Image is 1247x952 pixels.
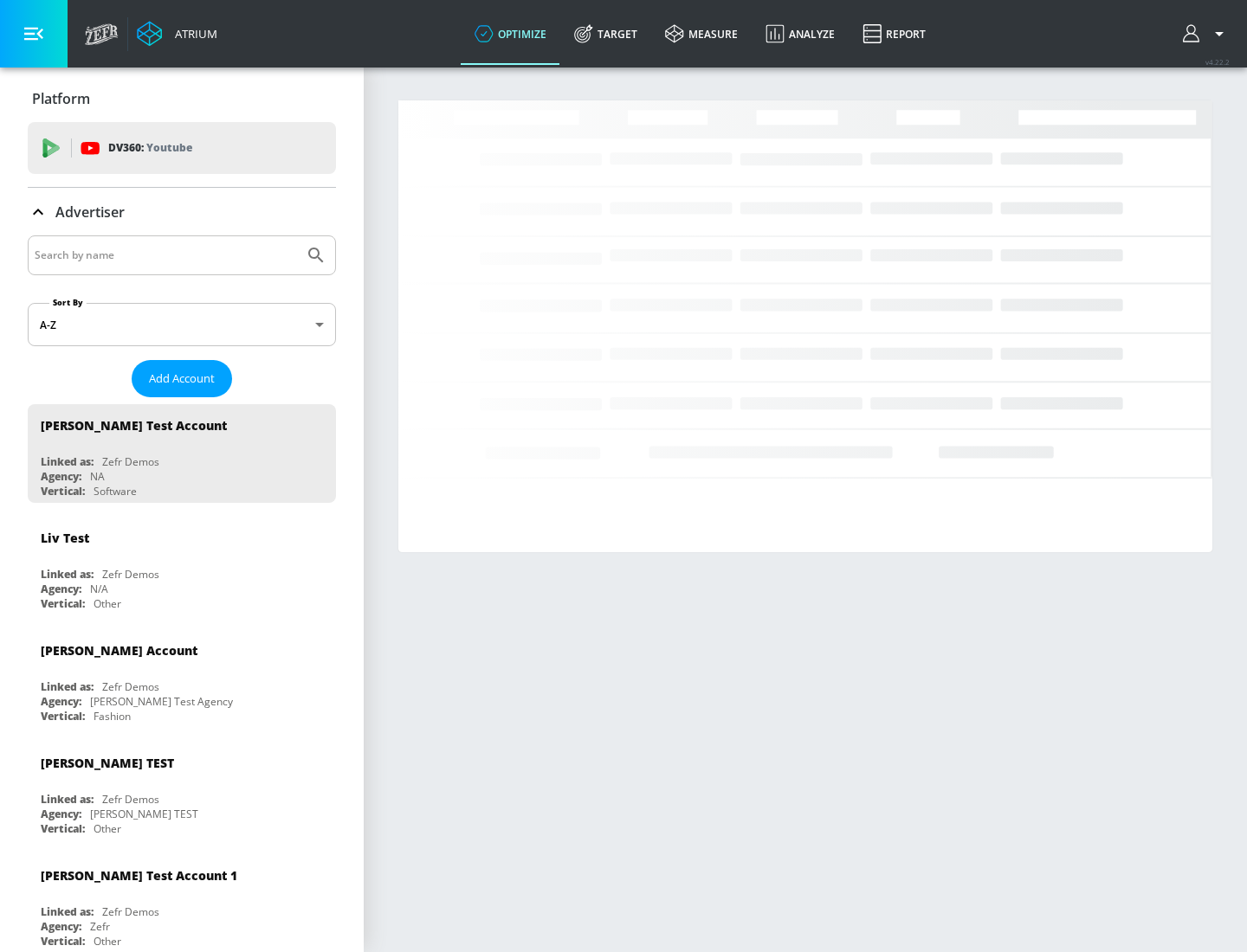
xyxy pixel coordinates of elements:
div: Zefr Demos [102,679,159,694]
div: [PERSON_NAME] AccountLinked as:Zefr DemosAgency:[PERSON_NAME] Test AgencyVertical:Fashion [28,629,336,728]
div: Fashion [94,709,131,724]
div: [PERSON_NAME] Account [41,642,197,659]
div: [PERSON_NAME] TESTLinked as:Zefr DemosAgency:[PERSON_NAME] TESTVertical:Other [28,742,336,840]
div: Zefr [90,919,110,934]
a: optimize [461,3,560,65]
div: Agency: [41,694,81,709]
a: measure [651,3,752,65]
div: Agency: [41,582,81,596]
div: Vertical: [41,934,85,949]
a: Report [849,3,940,65]
span: Add Account [149,369,215,389]
p: Platform [32,89,90,108]
span: v 4.22.2 [1205,57,1230,67]
div: Agency: [41,919,81,934]
div: DV360: Youtube [28,122,336,174]
div: Liv TestLinked as:Zefr DemosAgency:N/AVertical:Other [28,517,336,615]
div: Linked as: [41,679,94,694]
div: Zefr Demos [102,567,159,582]
p: Youtube [146,138,192,157]
input: Search by name [35,244,297,267]
div: Liv Test [41,530,89,546]
div: Vertical: [41,596,85,611]
p: Advertiser [55,203,125,222]
div: Linked as: [41,904,94,919]
div: Other [94,821,121,836]
div: Agency: [41,469,81,484]
div: Advertiser [28,188,336,236]
div: Vertical: [41,709,85,724]
div: Other [94,934,121,949]
div: Linked as: [41,454,94,469]
div: N/A [90,582,108,596]
a: Atrium [137,21,217,47]
a: Target [560,3,651,65]
div: Platform [28,74,336,123]
div: [PERSON_NAME] Test Account 1 [41,867,237,884]
a: Analyze [752,3,849,65]
div: Agency: [41,807,81,821]
div: Zefr Demos [102,904,159,919]
div: Zefr Demos [102,792,159,807]
div: [PERSON_NAME] Test Agency [90,694,233,709]
div: Vertical: [41,821,85,836]
div: A-Z [28,303,336,346]
div: Zefr Demos [102,454,159,469]
div: Software [94,484,137,499]
button: Add Account [132,360,232,397]
div: Linked as: [41,792,94,807]
div: [PERSON_NAME] Test AccountLinked as:Zefr DemosAgency:NAVertical:Software [28,404,336,503]
div: [PERSON_NAME] TEST [41,755,174,771]
p: DV360: [108,138,192,158]
div: NA [90,469,105,484]
div: Atrium [168,26,217,42]
div: [PERSON_NAME] TEST [90,807,198,821]
div: Vertical: [41,484,85,499]
div: Linked as: [41,567,94,582]
div: [PERSON_NAME] Test Account [41,417,227,434]
div: Other [94,596,121,611]
label: Sort By [49,297,87,308]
